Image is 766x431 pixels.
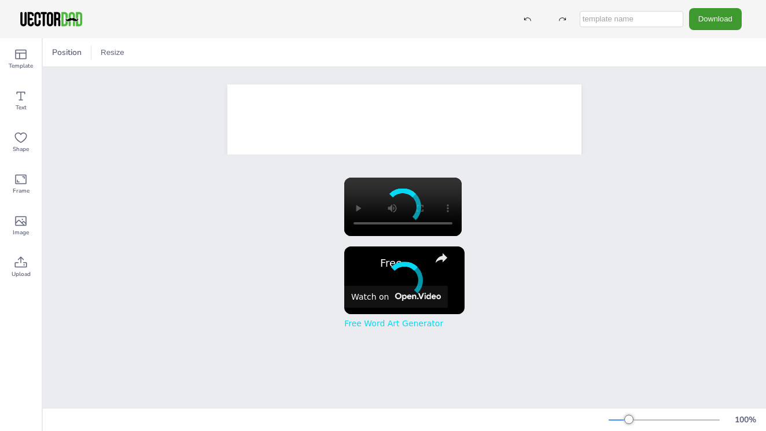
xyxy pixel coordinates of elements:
a: channel logo [351,253,374,277]
a: Free Word Art Generator [380,257,425,269]
img: Video channel logo [392,293,441,301]
input: template name [580,11,683,27]
img: VectorDad-1.png [19,10,84,28]
div: Watch on [351,292,389,301]
span: Upload [12,270,31,279]
a: Free Word Art Generator [344,319,443,328]
span: Image [13,228,29,237]
div: 100 % [731,414,759,425]
span: Text [16,103,27,112]
button: Resize [96,43,129,62]
span: Position [50,47,84,58]
span: Frame [13,186,30,196]
button: Download [689,8,742,30]
span: Shape [13,145,29,154]
span: Template [9,61,33,71]
button: share [431,248,452,268]
a: Watch on Open.Video [344,286,448,308]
